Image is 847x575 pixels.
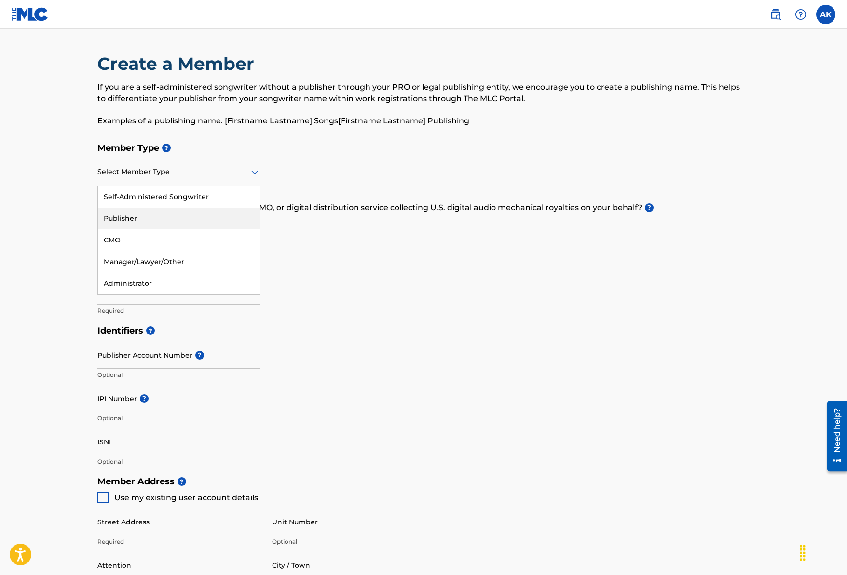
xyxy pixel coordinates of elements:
h5: Member Name [97,257,750,278]
div: User Menu [816,5,835,24]
h5: Member Type [97,138,750,159]
div: Drag [795,538,810,567]
p: Do you have a publisher, administrator, CMO, or digital distribution service collecting U.S. digi... [97,202,750,214]
p: Required [97,537,260,546]
p: If you are a self-administered songwriter without a publisher through your PRO or legal publishin... [97,81,750,105]
p: Optional [97,457,260,466]
iframe: Chat Widget [799,529,847,575]
iframe: Resource Center [820,398,847,475]
img: MLC Logo [12,7,49,21]
p: Optional [97,371,260,379]
a: Public Search [766,5,785,24]
h2: Create a Member [97,53,259,75]
h5: Member Address [97,471,750,492]
div: Self-Administered Songwriter [98,186,260,208]
span: Use my existing user account details [114,493,258,502]
p: Optional [97,414,260,423]
div: Publisher [98,208,260,229]
p: Optional [272,537,435,546]
h5: Identifiers [97,321,750,341]
span: ? [645,203,654,212]
div: Administrator [98,273,260,294]
span: ? [178,477,186,486]
span: ? [195,351,204,360]
div: Help [791,5,810,24]
p: Examples of a publishing name: [Firstname Lastname] Songs[Firstname Lastname] Publishing [97,115,750,127]
p: Required [97,307,260,315]
img: help [795,9,806,20]
img: search [770,9,781,20]
span: ? [146,326,155,335]
span: ? [140,394,149,403]
div: Manager/Lawyer/Other [98,251,260,273]
div: CMO [98,229,260,251]
span: ? [162,144,171,152]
